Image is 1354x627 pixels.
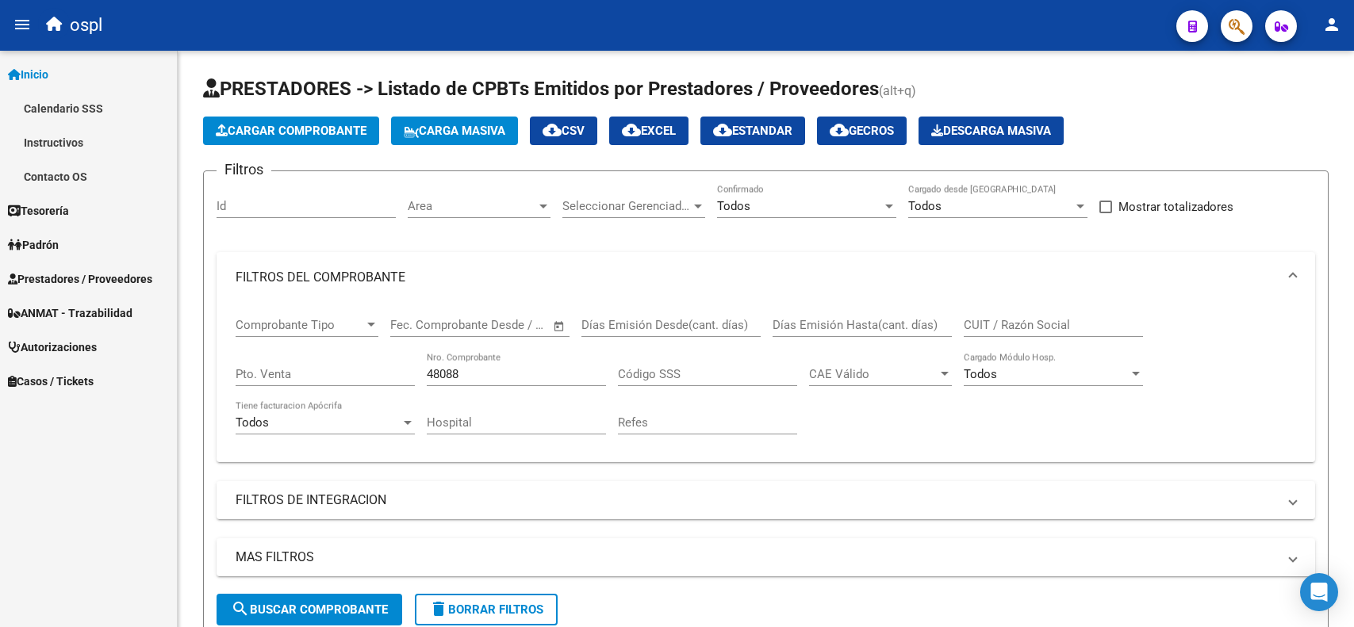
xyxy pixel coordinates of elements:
[8,236,59,254] span: Padrón
[203,78,879,100] span: PRESTADORES -> Listado de CPBTs Emitidos por Prestadores / Proveedores
[8,304,132,322] span: ANMAT - Trazabilidad
[391,117,518,145] button: Carga Masiva
[908,199,942,213] span: Todos
[236,415,269,430] span: Todos
[562,199,691,213] span: Seleccionar Gerenciador
[809,367,938,381] span: CAE Válido
[236,549,1277,566] mat-panel-title: MAS FILTROS
[609,117,689,145] button: EXCEL
[231,599,250,618] mat-icon: search
[964,367,997,381] span: Todos
[717,199,750,213] span: Todos
[919,117,1064,145] button: Descarga Masiva
[217,303,1315,462] div: FILTROS DEL COMPROBANTE
[8,202,69,220] span: Tesorería
[931,124,1051,138] span: Descarga Masiva
[700,117,805,145] button: Estandar
[713,124,792,138] span: Estandar
[622,124,676,138] span: EXCEL
[404,124,505,138] span: Carga Masiva
[217,538,1315,576] mat-expansion-panel-header: MAS FILTROS
[429,599,448,618] mat-icon: delete
[1300,573,1338,611] div: Open Intercom Messenger
[713,120,732,140] mat-icon: cloud_download
[469,318,546,332] input: Fecha fin
[550,317,569,335] button: Open calendar
[830,120,849,140] mat-icon: cloud_download
[236,318,364,332] span: Comprobante Tipo
[390,318,455,332] input: Fecha inicio
[543,120,562,140] mat-icon: cloud_download
[203,117,379,145] button: Cargar Comprobante
[429,602,543,617] span: Borrar Filtros
[231,602,388,617] span: Buscar Comprobante
[217,252,1315,303] mat-expansion-panel-header: FILTROS DEL COMPROBANTE
[236,269,1277,286] mat-panel-title: FILTROS DEL COMPROBANTE
[543,124,585,138] span: CSV
[415,594,558,625] button: Borrar Filtros
[217,594,402,625] button: Buscar Comprobante
[408,199,536,213] span: Area
[217,481,1315,519] mat-expansion-panel-header: FILTROS DE INTEGRACION
[8,66,48,83] span: Inicio
[13,15,32,34] mat-icon: menu
[70,8,102,43] span: ospl
[1118,197,1233,216] span: Mostrar totalizadores
[1322,15,1341,34] mat-icon: person
[216,124,366,138] span: Cargar Comprobante
[817,117,907,145] button: Gecros
[8,373,94,390] span: Casos / Tickets
[236,491,1277,509] mat-panel-title: FILTROS DE INTEGRACION
[622,120,641,140] mat-icon: cloud_download
[217,159,271,181] h3: Filtros
[530,117,597,145] button: CSV
[919,117,1064,145] app-download-masive: Descarga masiva de comprobantes (adjuntos)
[8,270,152,288] span: Prestadores / Proveedores
[879,83,916,98] span: (alt+q)
[8,338,97,356] span: Autorizaciones
[830,124,894,138] span: Gecros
